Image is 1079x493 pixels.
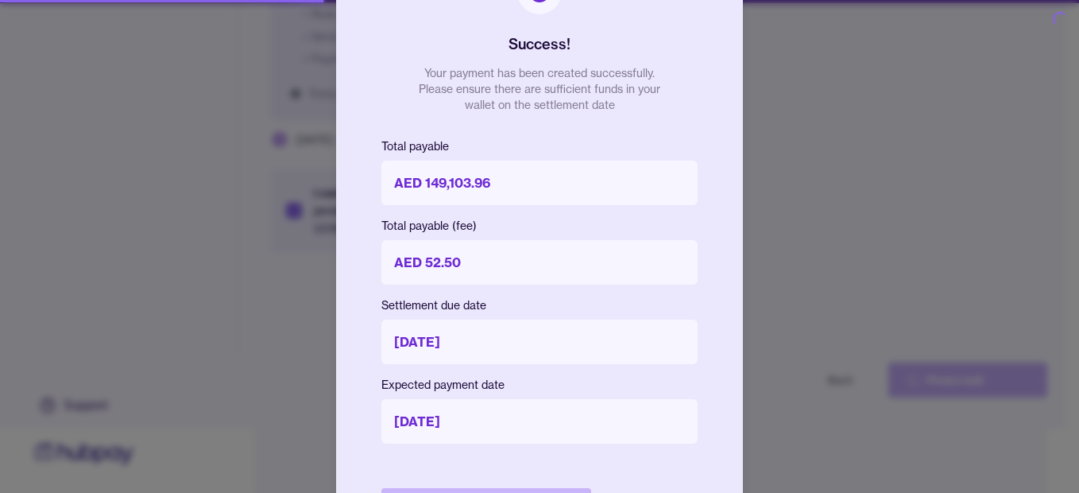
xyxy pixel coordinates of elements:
[381,320,698,364] p: [DATE]
[509,33,570,56] h2: Success!
[381,218,698,234] p: Total payable (fee)
[381,161,698,205] p: AED 149,103.96
[381,297,698,313] p: Settlement due date
[381,240,698,285] p: AED 52.50
[381,138,698,154] p: Total payable
[412,65,667,113] p: Your payment has been created successfully. Please ensure there are sufficient funds in your wall...
[381,399,698,444] p: [DATE]
[381,377,698,393] p: Expected payment date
